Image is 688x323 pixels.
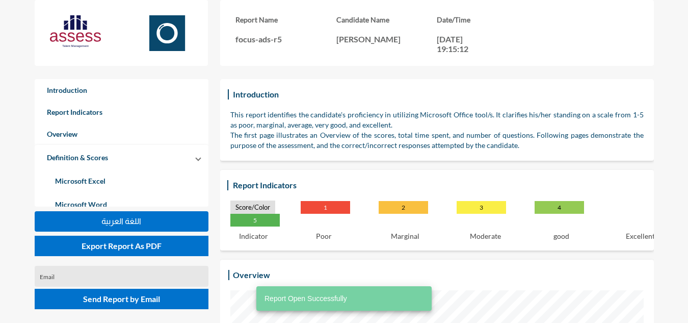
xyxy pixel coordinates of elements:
[391,232,419,240] p: Marginal
[437,15,538,24] h3: Date/Time
[35,211,209,232] button: اللغة العربية
[235,15,336,24] h3: Report Name
[230,87,281,102] h3: Introduction
[230,201,275,214] p: Score/Color
[35,145,209,169] mat-expansion-panel-header: Definition & Scores
[336,15,437,24] h3: Candidate Name
[316,232,332,240] p: Poor
[230,214,280,227] p: 5
[235,34,336,44] p: focus-ads-r5
[43,193,201,216] a: Microsoft Word
[35,79,209,101] a: Introduction
[35,236,209,256] button: Export Report As PDF
[470,232,501,240] p: Moderate
[35,123,209,145] a: Overview
[35,169,209,240] div: Definition & Scores
[50,15,101,47] img: AssessLogoo.svg
[83,294,160,304] span: Send Report by Email
[35,146,120,168] a: Definition & Scores
[230,267,273,282] h3: Overview
[142,15,193,51] img: Focus.svg
[626,232,655,240] p: Excellent
[35,101,209,123] a: Report Indicators
[101,217,141,226] span: اللغة العربية
[230,110,644,130] p: This report identifies the candidate's proficiency in utilizing Microsoft Office tool/s. It clari...
[535,201,584,214] p: 4
[82,241,162,251] span: Export Report As PDF
[43,169,201,193] a: Microsoft Excel
[230,178,299,192] h3: Report Indicators
[264,293,347,304] span: Report Open Successfully
[457,201,506,214] p: 3
[301,201,350,214] p: 1
[379,201,428,214] p: 2
[239,232,268,240] p: Indicator
[35,289,209,309] button: Send Report by Email
[230,130,644,151] p: The first page illustrates an Overview of the scores, total time spent, and number of questions. ...
[553,232,569,240] p: good
[336,34,437,44] p: [PERSON_NAME]
[437,34,483,54] p: [DATE] 19:15:12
